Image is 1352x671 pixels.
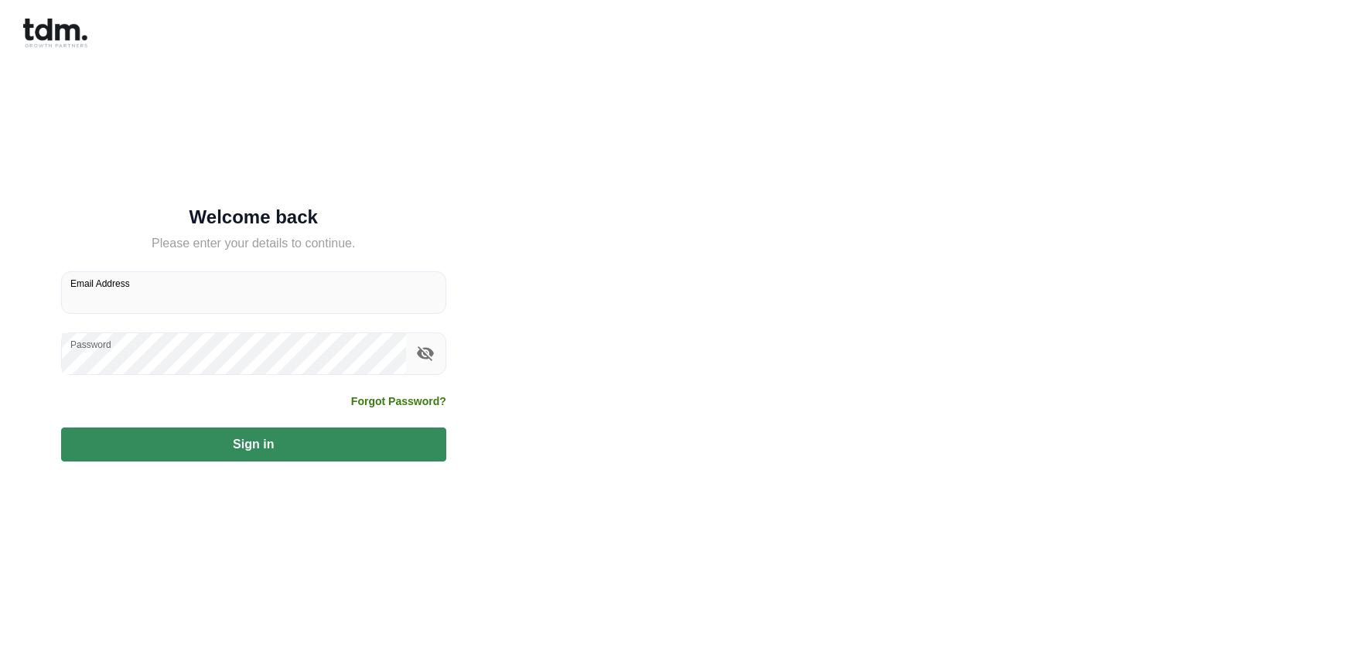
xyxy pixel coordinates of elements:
[61,427,446,462] button: Sign in
[412,340,439,366] button: toggle password visibility
[61,234,446,253] h5: Please enter your details to continue.
[61,209,446,225] h5: Welcome back
[70,338,111,351] label: Password
[351,393,446,409] a: Forgot Password?
[70,277,130,290] label: Email Address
